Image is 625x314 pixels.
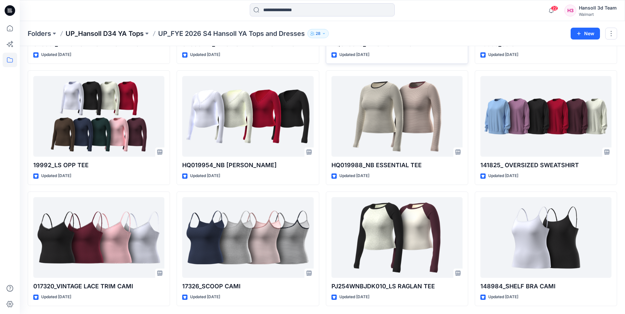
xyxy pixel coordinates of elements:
p: Updated [DATE] [41,172,71,179]
p: Updated [DATE] [339,294,369,301]
span: 22 [551,6,558,11]
p: Updated [DATE] [488,294,518,301]
div: Walmart [579,12,617,17]
p: Updated [DATE] [339,172,369,179]
p: HQ019988_NB ESSENTIAL TEE [331,161,463,170]
button: 28 [307,29,329,38]
p: HQ019954_NB [PERSON_NAME] [182,161,313,170]
a: Folders [28,29,51,38]
p: 17326_SCOOP CAMI [182,282,313,291]
button: New [571,28,600,39]
p: 28 [316,30,321,37]
div: H3 [564,5,576,16]
a: PJ254WNBJDK010_LS RAGLAN TEE [331,197,463,278]
p: Updated [DATE] [41,294,71,301]
p: 017320_VINTAGE LACE TRIM CAMI [33,282,164,291]
p: 141825_ OVERSIZED SWEATSHIRT [480,161,611,170]
a: 19992_LS OPP TEE [33,76,164,157]
div: Hansoll 3d Team [579,4,617,12]
p: 148984_SHELF BRA CAMI [480,282,611,291]
p: Updated [DATE] [41,51,71,58]
p: PJ254WNBJDK010_LS RAGLAN TEE [331,282,463,291]
a: 148984_SHELF BRA CAMI [480,197,611,278]
p: Updated [DATE] [190,172,220,179]
p: UP_FYE 2026 S4 Hansoll YA Tops and Dresses [158,29,305,38]
p: Updated [DATE] [488,172,518,179]
a: HQ019988_NB ESSENTIAL TEE [331,76,463,157]
a: UP_Hansoll D34 YA Tops [66,29,144,38]
p: 19992_LS OPP TEE [33,161,164,170]
a: 141825_ OVERSIZED SWEATSHIRT [480,76,611,157]
p: Updated [DATE] [190,51,220,58]
a: HQ019954_NB LS HENLEY [182,76,313,157]
a: 017320_VINTAGE LACE TRIM CAMI [33,197,164,278]
p: Updated [DATE] [190,294,220,301]
p: Updated [DATE] [488,51,518,58]
p: Updated [DATE] [339,51,369,58]
a: 17326_SCOOP CAMI [182,197,313,278]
